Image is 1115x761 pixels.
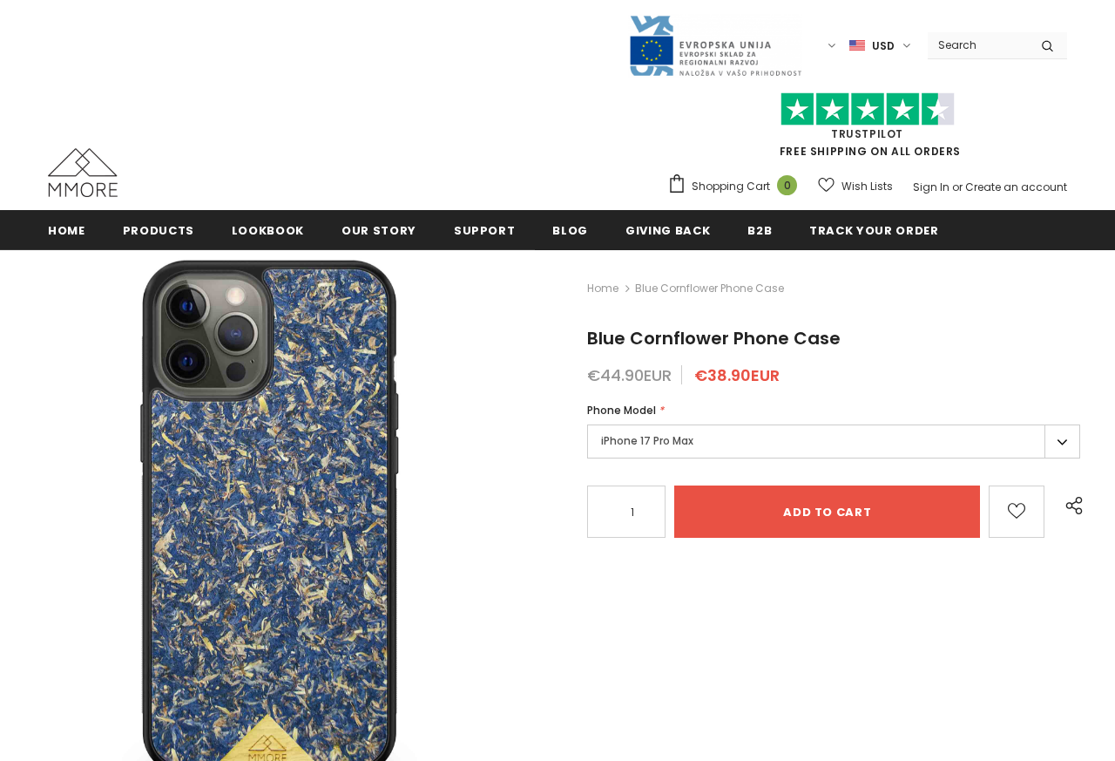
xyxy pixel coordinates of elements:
img: Javni Razpis [628,14,802,78]
a: Track your order [809,210,938,249]
a: Products [123,210,194,249]
span: €38.90EUR [694,364,780,386]
a: Blog [552,210,588,249]
a: Create an account [965,180,1067,194]
img: MMORE Cases [48,148,118,197]
label: iPhone 17 Pro Max [587,425,1080,459]
span: €44.90EUR [587,364,672,386]
a: Wish Lists [818,171,893,201]
span: USD [872,37,895,55]
span: Shopping Cart [692,178,770,195]
span: Wish Lists [841,178,893,195]
a: Trustpilot [831,126,903,141]
span: or [952,180,963,194]
a: Lookbook [232,210,304,249]
span: Phone Model [587,403,656,418]
input: Search Site [928,32,1028,58]
a: Our Story [341,210,416,249]
a: Home [587,278,618,299]
span: Blog [552,222,588,239]
a: Home [48,210,85,249]
input: Add to cart [674,486,980,538]
span: 0 [777,175,797,195]
span: Our Story [341,222,416,239]
span: Home [48,222,85,239]
span: FREE SHIPPING ON ALL ORDERS [667,100,1067,159]
img: USD [849,38,865,53]
a: support [454,210,516,249]
a: B2B [747,210,772,249]
span: Blue Cornflower Phone Case [587,326,841,350]
img: Trust Pilot Stars [780,92,955,126]
span: support [454,222,516,239]
span: Lookbook [232,222,304,239]
span: Products [123,222,194,239]
span: Blue Cornflower Phone Case [635,278,784,299]
a: Giving back [625,210,710,249]
a: Shopping Cart 0 [667,173,806,200]
a: Javni Razpis [628,37,802,52]
span: Giving back [625,222,710,239]
span: B2B [747,222,772,239]
span: Track your order [809,222,938,239]
a: Sign In [913,180,949,194]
